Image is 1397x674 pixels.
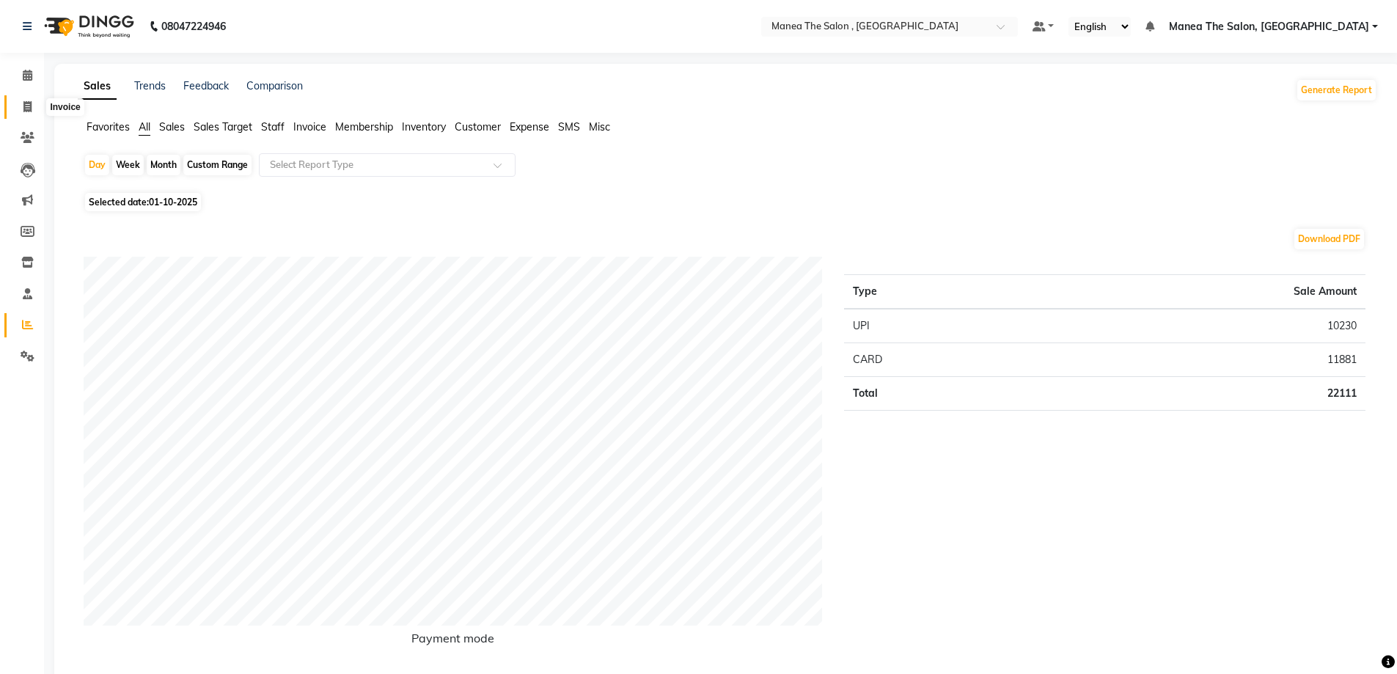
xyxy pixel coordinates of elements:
[147,155,180,175] div: Month
[510,120,549,133] span: Expense
[335,120,393,133] span: Membership
[261,120,285,133] span: Staff
[161,6,226,47] b: 08047224946
[1169,19,1369,34] span: Manea The Salon, [GEOGRAPHIC_DATA]
[37,6,138,47] img: logo
[1294,229,1364,249] button: Download PDF
[1036,275,1365,309] th: Sale Amount
[844,377,1035,411] td: Total
[84,631,822,651] h6: Payment mode
[1036,377,1365,411] td: 22111
[87,120,130,133] span: Favorites
[183,79,229,92] a: Feedback
[46,98,84,116] div: Invoice
[455,120,501,133] span: Customer
[246,79,303,92] a: Comparison
[844,275,1035,309] th: Type
[402,120,446,133] span: Inventory
[844,309,1035,343] td: UPI
[194,120,252,133] span: Sales Target
[149,197,197,208] span: 01-10-2025
[183,155,252,175] div: Custom Range
[78,73,117,100] a: Sales
[112,155,144,175] div: Week
[134,79,166,92] a: Trends
[139,120,150,133] span: All
[1297,80,1376,100] button: Generate Report
[558,120,580,133] span: SMS
[1036,343,1365,377] td: 11881
[293,120,326,133] span: Invoice
[85,155,109,175] div: Day
[844,343,1035,377] td: CARD
[589,120,610,133] span: Misc
[1036,309,1365,343] td: 10230
[85,193,201,211] span: Selected date:
[159,120,185,133] span: Sales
